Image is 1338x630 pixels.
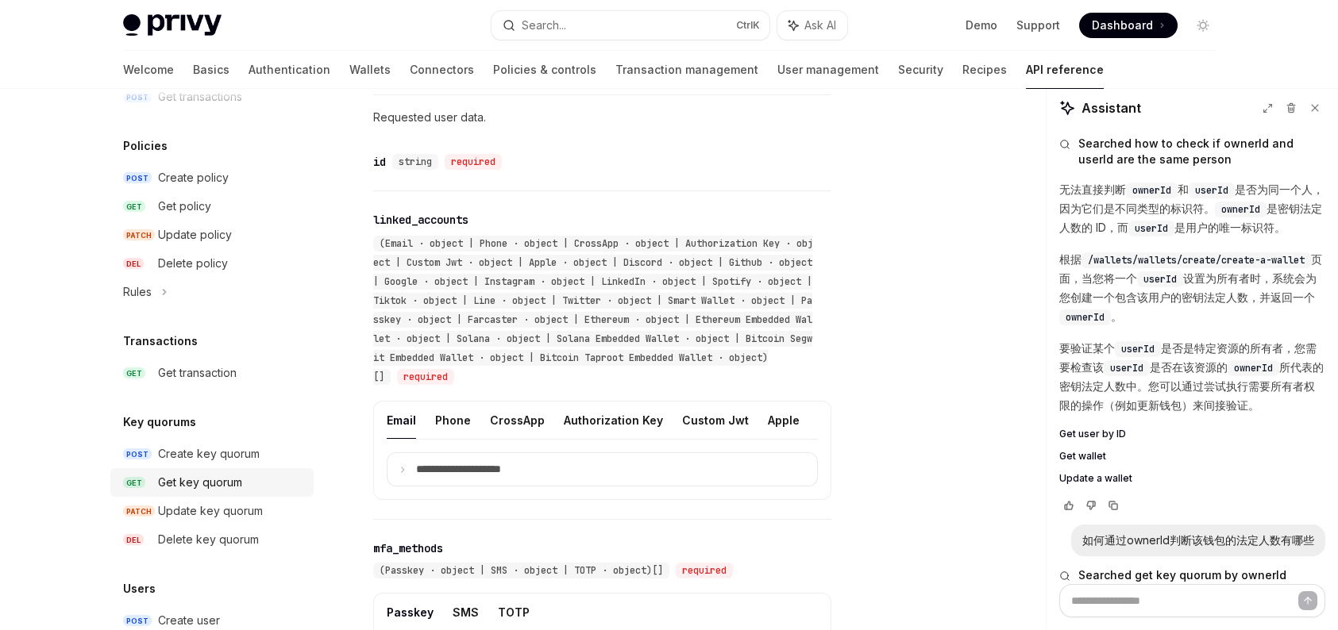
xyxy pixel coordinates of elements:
a: GETGet policy [110,192,314,221]
span: /wallets/wallets/create/create-a-wallet [1088,254,1305,267]
span: Assistant [1082,98,1141,117]
button: CrossApp [490,401,545,439]
div: Create user [158,611,220,630]
h5: Users [123,579,156,598]
button: Authorization Key [564,401,663,439]
a: Basics [193,51,229,89]
button: Toggle dark mode [1190,13,1216,38]
div: Get transaction [158,363,237,382]
a: Welcome [123,51,174,89]
div: mfa_methods [373,540,443,556]
div: linked_accounts [373,212,468,228]
span: userId [1143,273,1177,286]
button: Ask AI [777,11,847,40]
div: required [445,154,502,170]
a: Policies & controls [493,51,596,89]
span: Dashboard [1092,17,1153,33]
a: Get wallet [1059,450,1325,463]
a: DELDelete policy [110,249,314,278]
span: userId [1195,184,1228,197]
a: POSTCreate key quorum [110,440,314,468]
a: Connectors [410,51,474,89]
span: GET [123,201,145,213]
a: User management [777,51,879,89]
button: Apple [768,401,800,439]
div: Search... [522,16,566,35]
span: ownerId [1221,203,1260,216]
img: light logo [123,14,222,36]
h5: Key quorums [123,413,196,432]
div: required [397,369,454,385]
a: PATCHUpdate key quorum [110,497,314,525]
button: Searched how to check if ownerId and userId are the same person [1059,136,1325,167]
div: Get key quorum [158,473,242,492]
a: Update a wallet [1059,472,1325,485]
a: POSTCreate policy [110,163,314,192]
span: DEL [123,534,144,546]
div: id [373,154,386,170]
a: Authentication [249,51,330,89]
button: Searched get key quorum by ownerId [1059,567,1325,583]
div: Delete policy [158,254,228,273]
a: Support [1016,17,1060,33]
div: Create key quorum [158,444,260,463]
a: Dashboard [1079,13,1178,38]
span: Get user by ID [1059,428,1126,440]
a: API reference [1026,51,1104,89]
span: PATCH [123,229,155,241]
span: Ctrl K [736,19,760,32]
a: DELDelete key quorum [110,525,314,554]
div: Get policy [158,197,211,216]
span: ownerId [1234,362,1273,375]
a: GETGet transaction [110,359,314,387]
h5: Transactions [123,332,198,351]
div: Update key quorum [158,501,263,521]
button: Email [387,401,416,439]
span: Ask AI [804,17,836,33]
button: Send message [1298,591,1317,610]
div: Rules [123,282,152,302]
p: 无法直接判断 和 是否为同一个人，因为它们是不同类型的标识符。 是密钥法定人数的 ID，而 是用户的唯一标识符。 [1059,180,1325,237]
span: ownerId [1066,311,1105,324]
span: Get wallet [1059,450,1106,463]
span: GET [123,367,145,379]
a: Get user by ID [1059,428,1325,440]
a: Transaction management [615,51,758,89]
p: Requested user data. [373,108,831,127]
span: GET [123,477,145,489]
a: Wallets [349,51,391,89]
span: DEL [123,258,144,270]
div: required [676,563,733,578]
div: 如何通过ownerId判断该钱包的法定人数有哪些 [1082,532,1314,548]
span: POST [123,615,152,627]
span: PATCH [123,505,155,517]
span: Update a wallet [1059,472,1132,485]
h5: Policies [123,136,168,156]
span: (Passkey · object | SMS · object | TOTP · object)[] [380,564,663,577]
a: GETGet key quorum [110,468,314,497]
span: userId [1135,222,1168,235]
span: userId [1121,343,1155,355]
p: 根据 页面，当您将一个 设置为所有者时，系统会为您创建一个包含该用户的密钥法定人数，并返回一个 。 [1059,250,1325,326]
span: Searched how to check if ownerId and userId are the same person [1078,136,1325,167]
button: Search...CtrlK [492,11,769,40]
a: Security [898,51,943,89]
span: userId [1110,362,1143,375]
button: Phone [435,401,471,439]
div: Delete key quorum [158,530,259,549]
span: ownerId [1132,184,1171,197]
p: 要验证某个 是否是特定资源的所有者，您需要检查该 是否在该资源的 所代表的密钥法定人数中。您可以通过尝试执行需要所有者权限的操作（例如更新钱包）来间接验证。 [1059,339,1325,415]
a: PATCHUpdate policy [110,221,314,249]
button: Custom Jwt [682,401,749,439]
span: Searched get key quorum by ownerId [1078,567,1286,583]
div: Create policy [158,168,229,187]
span: string [399,156,432,168]
span: POST [123,172,152,184]
span: (Email · object | Phone · object | CrossApp · object | Authorization Key · object | Custom Jwt · ... [373,237,813,383]
a: Recipes [962,51,1007,89]
div: Update policy [158,225,232,244]
span: POST [123,448,152,460]
a: Demo [966,17,997,33]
